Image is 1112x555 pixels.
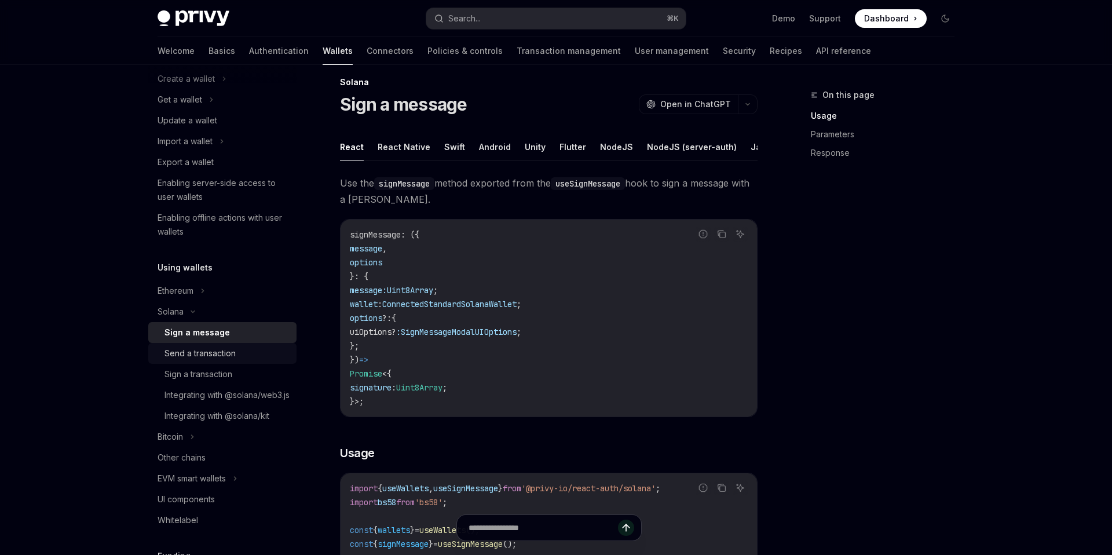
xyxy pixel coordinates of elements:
div: Ethereum [158,284,193,298]
a: Wallets [323,37,353,65]
span: , [382,243,387,254]
span: Use the method exported from the hook to sign a message with a [PERSON_NAME]. [340,175,758,207]
span: On this page [822,88,875,102]
code: useSignMessage [551,177,625,190]
span: , [429,483,433,494]
a: Response [811,144,964,162]
span: options [350,257,382,268]
span: }: { [350,271,368,282]
a: Authentication [249,37,309,65]
span: => [359,355,368,365]
button: Android [479,133,511,160]
span: SignMessageModalUIOptions [401,327,517,337]
span: : [392,382,396,393]
a: Sign a transaction [148,364,297,385]
span: from [503,483,521,494]
span: : [396,327,401,337]
div: Export a wallet [158,155,214,169]
button: React Native [378,133,430,160]
a: Send a transaction [148,343,297,364]
div: Import a wallet [158,134,213,148]
a: Policies & controls [427,37,503,65]
span: 'bs58' [415,497,442,507]
button: NodeJS [600,133,633,160]
span: from [396,497,415,507]
div: Get a wallet [158,93,202,107]
span: : ({ [401,229,419,240]
div: Whitelabel [158,513,198,527]
a: API reference [816,37,871,65]
a: Connectors [367,37,414,65]
button: Copy the contents from the code block [714,480,729,495]
span: options [350,313,382,323]
div: Bitcoin [158,430,183,444]
a: Support [809,13,841,24]
a: Dashboard [855,9,927,28]
div: UI components [158,492,215,506]
a: UI components [148,489,297,510]
span: ConnectedStandardSolanaWallet [382,299,517,309]
span: Open in ChatGPT [660,98,731,110]
span: useWallets [382,483,429,494]
button: Copy the contents from the code block [714,227,729,242]
button: Send message [618,520,634,536]
a: Whitelabel [148,510,297,531]
div: Solana [158,305,184,319]
span: Dashboard [864,13,909,24]
div: Send a transaction [164,346,236,360]
span: signature [350,382,392,393]
span: }>; [350,396,364,407]
a: Security [723,37,756,65]
span: uiOptions? [350,327,396,337]
span: ; [442,382,447,393]
a: Integrating with @solana/web3.js [148,385,297,406]
a: Enabling offline actions with user wallets [148,207,297,242]
span: Usage [340,445,375,461]
a: Sign a message [148,322,297,343]
button: Report incorrect code [696,480,711,495]
button: Ask AI [733,227,748,242]
span: signMessage [350,229,401,240]
span: '@privy-io/react-auth/solana' [521,483,656,494]
a: Basics [209,37,235,65]
button: Report incorrect code [696,227,711,242]
a: Transaction management [517,37,621,65]
button: Open in ChatGPT [639,94,738,114]
span: { [392,313,396,323]
span: ?: [382,313,392,323]
span: ; [442,497,447,507]
span: ⌘ K [667,14,679,23]
div: Integrating with @solana/web3.js [164,388,290,402]
a: Integrating with @solana/kit [148,406,297,426]
span: import [350,497,378,507]
span: bs58 [378,497,396,507]
span: wallet [350,299,378,309]
button: Flutter [559,133,586,160]
button: Unity [525,133,546,160]
span: Promise [350,368,382,379]
button: React [340,133,364,160]
span: Uint8Array [396,382,442,393]
span: { [378,483,382,494]
h5: Using wallets [158,261,213,275]
span: <{ [382,368,392,379]
img: dark logo [158,10,229,27]
span: ; [517,299,521,309]
button: Toggle dark mode [936,9,954,28]
button: Search...⌘K [426,8,686,29]
div: Update a wallet [158,114,217,127]
button: NodeJS (server-auth) [647,133,737,160]
a: Usage [811,107,964,125]
h1: Sign a message [340,94,467,115]
button: Swift [444,133,465,160]
div: Enabling server-side access to user wallets [158,176,290,204]
span: message [350,243,382,254]
span: }) [350,355,359,365]
a: User management [635,37,709,65]
span: } [498,483,503,494]
a: Welcome [158,37,195,65]
div: Sign a message [164,326,230,339]
a: Parameters [811,125,964,144]
div: EVM smart wallets [158,472,226,485]
div: Enabling offline actions with user wallets [158,211,290,239]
